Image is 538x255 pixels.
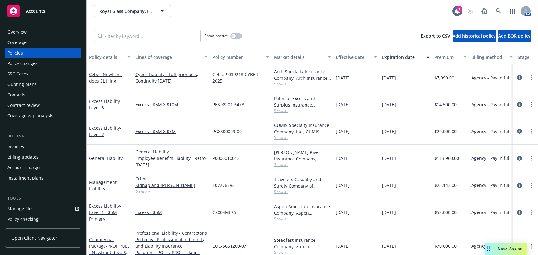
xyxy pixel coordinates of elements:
[89,203,121,222] span: - Layer 1 - $5M Primary
[471,182,511,188] span: Agency - Pay in full
[336,155,350,161] span: [DATE]
[5,2,81,20] a: Accounts
[471,54,506,60] div: Billing method
[434,101,457,108] span: $14,500.00
[135,128,207,135] a: Excess - $5M X $5M
[382,243,396,249] span: [DATE]
[7,69,28,79] div: SSC Cases
[528,74,536,81] a: more
[89,179,117,192] a: Management Liability
[7,100,40,110] div: Contract review
[528,127,536,135] a: more
[382,155,396,161] span: [DATE]
[5,214,81,224] a: Policy checking
[382,101,396,108] span: [DATE]
[89,54,124,60] div: Policy details
[336,128,350,135] span: [DATE]
[498,246,522,251] span: Nova Assist
[7,214,39,224] div: Policy checking
[432,50,469,64] button: Premium
[135,188,207,195] a: 2 more
[434,54,460,60] div: Premium
[516,242,523,250] a: circleInformation
[380,50,432,64] button: Expiration date
[421,30,450,42] button: Export to CSV
[5,163,81,172] a: Account charges
[471,243,511,249] span: Agency - Pay in full
[457,6,462,12] div: 1
[5,142,81,152] a: Invoices
[5,38,81,47] a: Coverage
[434,155,459,161] span: $113,960.00
[528,182,536,189] a: more
[212,128,242,135] span: PGXS00099-00
[516,101,523,108] a: circleInformation
[7,90,25,100] div: Contacts
[274,176,331,189] div: Travelers Casualty and Surety Company of America, Travelers Insurance, Amwins
[210,50,272,64] button: Policy number
[274,135,331,140] span: Show all
[7,111,53,121] div: Coverage gap analysis
[421,33,450,39] span: Export to CSV
[274,162,331,167] span: Show all
[498,30,531,42] button: Add BOR policy
[453,30,496,42] button: Add historical policy
[274,122,331,135] div: CUMIS Specialty Insurance Company, Inc., CUMIS Specialty Insurance Company, Inc., Amwins
[135,155,207,168] a: Employee Benefits Liability - Retro [DATE]
[89,71,122,84] a: Cyber
[212,182,235,188] span: 107276583
[89,155,123,161] a: General Liability
[94,5,171,17] button: Royal Glass Company, Inc
[5,79,81,89] a: Quoting plans
[528,101,536,108] a: more
[274,216,331,221] span: Show all
[5,195,81,201] div: Tools
[516,74,523,81] a: circleInformation
[7,48,23,58] div: Policies
[89,203,121,222] a: Excess Liability
[382,54,423,60] div: Expiration date
[471,155,511,161] span: Agency - Pay in full
[453,33,496,39] span: Add historical policy
[478,5,491,17] a: Report a Bug
[336,243,350,249] span: [DATE]
[135,182,207,188] a: Kidnap and [PERSON_NAME]
[471,75,511,81] span: Agency - Pay in full
[528,242,536,250] a: more
[5,173,81,183] a: Installment plans
[5,27,81,37] a: Overview
[5,59,81,68] a: Policy changes
[464,5,476,17] a: Start snowing
[382,128,396,135] span: [DATE]
[7,142,24,152] div: Invoices
[274,203,331,216] div: Aspen American Insurance Company, Aspen Insurance, Amwins
[5,204,81,214] a: Manage files
[274,250,331,255] span: Show all
[5,111,81,121] a: Coverage gap analysis
[7,163,42,172] div: Account charges
[7,204,34,214] div: Manage files
[516,209,523,216] a: circleInformation
[498,33,531,39] span: Add BOR policy
[274,68,331,81] div: Arch Specialty Insurance Company, Arch Insurance Company, Coalition Insurance Solutions (MGA)
[89,125,121,137] a: Excess Liability
[528,209,536,216] a: more
[89,71,122,84] span: - Newfront does SL filing
[492,5,505,17] a: Search
[471,101,511,108] span: Agency - Pay in full
[5,90,81,100] a: Contacts
[274,95,331,108] div: Palomar Excess and Surplus Insurance Company, [GEOGRAPHIC_DATA], Amwins
[7,27,27,37] div: Overview
[212,71,269,84] span: C-4LUP-039218-CYBER-2025
[135,101,207,108] a: Excess - $5M X $10M
[336,75,350,81] span: [DATE]
[333,50,380,64] button: Effective date
[336,101,350,108] span: [DATE]
[94,30,201,42] input: Filter by keyword...
[382,75,396,81] span: [DATE]
[135,176,207,182] a: Crime
[135,148,207,155] a: General Liability
[5,100,81,110] a: Contract review
[272,50,333,64] button: Market details
[434,182,457,188] span: $23,143.00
